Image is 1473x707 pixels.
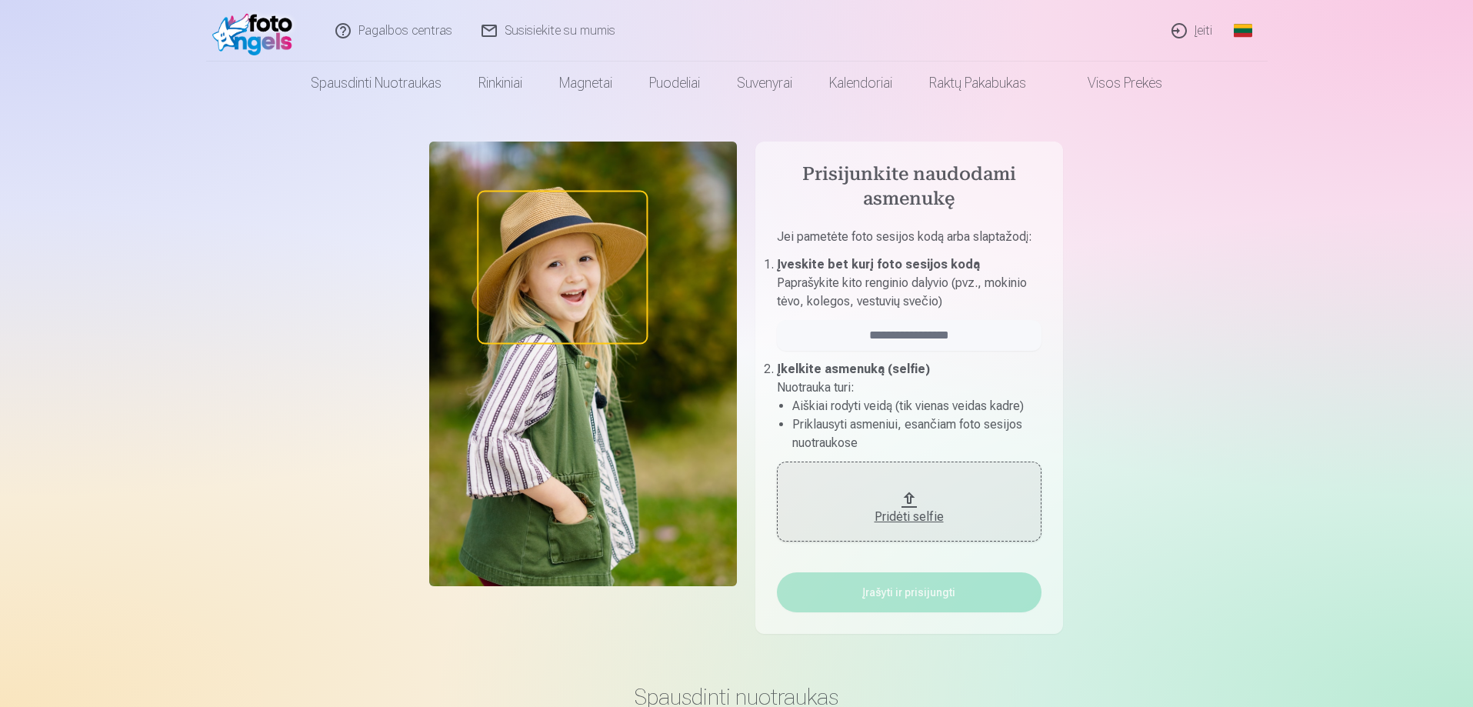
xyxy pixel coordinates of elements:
li: Priklausyti asmeniui, esančiam foto sesijos nuotraukose [792,415,1041,452]
a: Rinkiniai [460,62,541,105]
p: Nuotrauka turi : [777,379,1041,397]
button: Pridėti selfie [777,462,1041,542]
h4: Prisijunkite naudodami asmenukę [777,163,1041,212]
a: Raktų pakabukas [911,62,1045,105]
a: Visos prekės [1045,62,1181,105]
li: Aiškiai rodyti veidą (tik vienas veidas kadre) [792,397,1041,415]
a: Kalendoriai [811,62,911,105]
p: Paprašykite kito renginio dalyvio (pvz., mokinio tėvo, kolegos, vestuvių svečio) [777,274,1041,311]
b: Įkelkite asmenuką (selfie) [777,362,930,376]
p: Jei pametėte foto sesijos kodą arba slaptažodį : [777,228,1041,255]
img: /fa1 [212,6,301,55]
button: Įrašyti ir prisijungti [777,572,1041,612]
a: Spausdinti nuotraukas [292,62,460,105]
a: Puodeliai [631,62,718,105]
a: Magnetai [541,62,631,105]
b: Įveskite bet kurį foto sesijos kodą [777,257,980,272]
a: Suvenyrai [718,62,811,105]
div: Pridėti selfie [792,508,1026,526]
